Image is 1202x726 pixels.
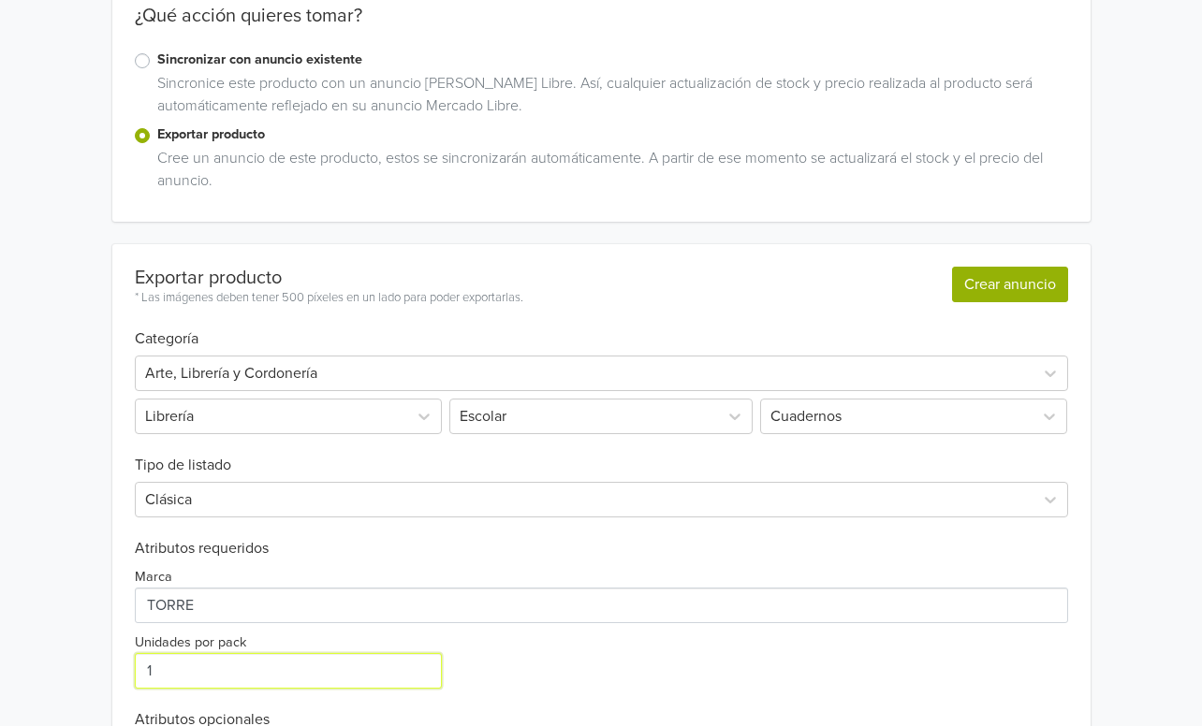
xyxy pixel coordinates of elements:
div: Sincronice este producto con un anuncio [PERSON_NAME] Libre. Así, cualquier actualización de stoc... [150,72,1068,124]
div: ¿Qué acción quieres tomar? [112,5,1091,50]
div: Cree un anuncio de este producto, estos se sincronizarán automáticamente. A partir de ese momento... [150,147,1068,199]
button: Crear anuncio [952,267,1068,302]
label: Sincronizar con anuncio existente [157,50,1068,70]
label: Unidades por pack [135,632,246,653]
h6: Tipo de listado [135,434,1068,474]
div: * Las imágenes deben tener 500 píxeles en un lado para poder exportarlas. [135,289,523,308]
h6: Categoría [135,308,1068,348]
h6: Atributos requeridos [135,540,1068,558]
label: Exportar producto [157,124,1068,145]
label: Marca [135,567,172,588]
div: Exportar producto [135,267,523,289]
